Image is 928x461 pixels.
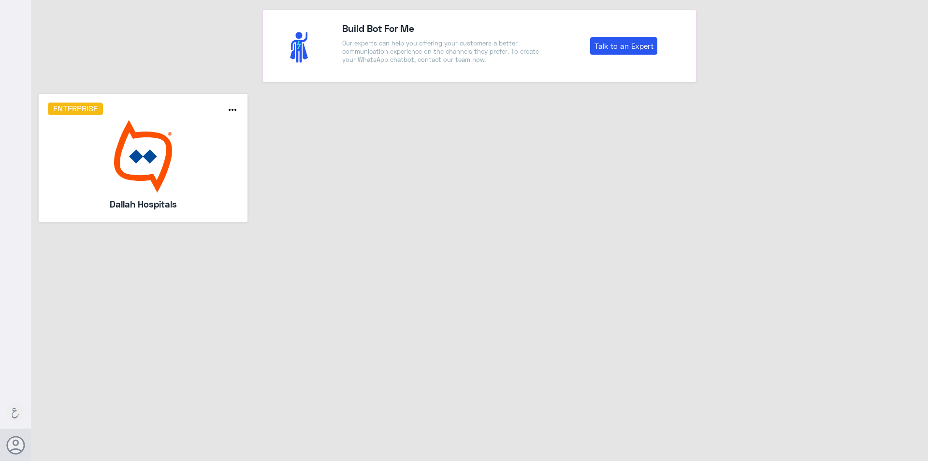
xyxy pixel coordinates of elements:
[227,104,238,118] button: more_horiz
[342,21,544,35] h4: Build Bot For Me
[6,436,25,454] button: Avatar
[48,120,239,193] img: bot image
[342,39,544,64] p: Our experts can help you offering your customers a better communication experience on the channel...
[227,104,238,116] i: more_horiz
[590,37,657,55] a: Talk to an Expert
[73,197,213,211] h5: Dallah Hospitals
[48,103,103,115] h6: Enterprise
